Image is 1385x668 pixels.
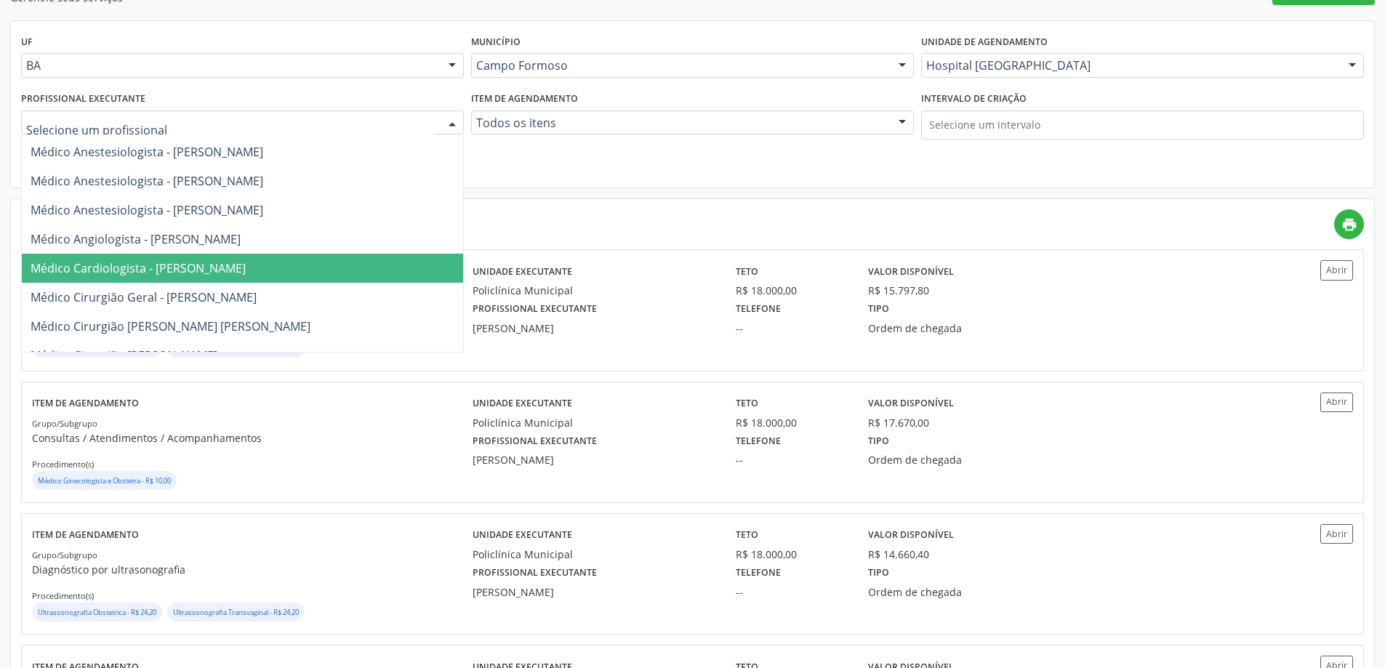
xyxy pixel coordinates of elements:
[736,584,847,600] div: --
[921,31,1048,54] label: Unidade de agendamento
[31,318,310,334] span: Médico Cirurgião [PERSON_NAME] [PERSON_NAME]
[736,393,758,415] label: Teto
[868,260,954,283] label: Valor disponível
[32,430,473,446] p: Consultas / Atendimentos / Acompanhamentos
[868,524,954,547] label: Valor disponível
[1320,524,1353,544] button: Abrir
[473,452,716,467] div: [PERSON_NAME]
[473,562,597,584] label: Profissional executante
[1320,393,1353,412] button: Abrir
[21,88,145,110] label: Profissional executante
[31,173,263,189] span: Médico Anestesiologista - [PERSON_NAME]
[1341,217,1357,233] i: print
[32,562,473,577] p: Diagnóstico por ultrasonografia
[868,393,954,415] label: Valor disponível
[736,415,847,430] div: R$ 18.000,00
[473,321,716,336] div: [PERSON_NAME]
[173,608,299,617] small: Ultrassonografia Transvaginal - R$ 24,20
[32,550,97,560] small: Grupo/Subgrupo
[736,547,847,562] div: R$ 18.000,00
[736,260,758,283] label: Teto
[32,590,94,601] small: Procedimento(s)
[736,321,847,336] div: --
[921,88,1027,110] label: Intervalo de criação
[32,393,139,415] label: Item de agendamento
[868,321,1045,336] div: Ordem de chegada
[868,415,929,430] div: R$ 17.670,00
[868,298,889,321] label: Tipo
[736,452,847,467] div: --
[473,547,716,562] div: Policlínica Municipal
[736,283,847,298] div: R$ 18.000,00
[26,58,434,73] span: BA
[473,524,572,547] label: Unidade executante
[38,608,156,617] small: Ultrassonografia Obstetrica - R$ 24,20
[26,116,434,145] input: Selecione um profissional
[868,547,929,562] div: R$ 14.660,40
[868,584,1045,600] div: Ordem de chegada
[868,283,929,298] div: R$ 15.797,80
[471,31,521,54] label: Município
[868,430,889,453] label: Tipo
[736,524,758,547] label: Teto
[736,298,781,321] label: Telefone
[473,415,716,430] div: Policlínica Municipal
[21,31,33,54] label: UF
[31,202,263,218] span: Médico Anestesiologista - [PERSON_NAME]
[473,298,597,321] label: Profissional executante
[736,430,781,453] label: Telefone
[32,524,139,547] label: Item de agendamento
[476,116,884,130] span: Todos os itens
[31,260,246,276] span: Médico Cardiologista - [PERSON_NAME]
[921,110,1364,140] input: Selecione um intervalo
[31,289,257,305] span: Médico Cirurgião Geral - [PERSON_NAME]
[32,459,94,470] small: Procedimento(s)
[473,260,572,283] label: Unidade executante
[473,393,572,415] label: Unidade executante
[476,58,884,73] span: Campo Formoso
[868,562,889,584] label: Tipo
[471,88,578,110] label: Item de agendamento
[38,476,171,486] small: Médico Ginecologista e Obstetra - R$ 10,00
[1334,209,1364,239] a: print
[31,347,217,363] span: Médico Cirurgião [PERSON_NAME]
[31,144,263,160] span: Médico Anestesiologista - [PERSON_NAME]
[868,452,1045,467] div: Ordem de chegada
[473,430,597,453] label: Profissional executante
[32,418,97,429] small: Grupo/Subgrupo
[1320,260,1353,280] button: Abrir
[926,58,1334,73] span: Hospital [GEOGRAPHIC_DATA]
[473,283,716,298] div: Policlínica Municipal
[473,584,716,600] div: [PERSON_NAME]
[736,562,781,584] label: Telefone
[31,231,241,247] span: Médico Angiologista - [PERSON_NAME]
